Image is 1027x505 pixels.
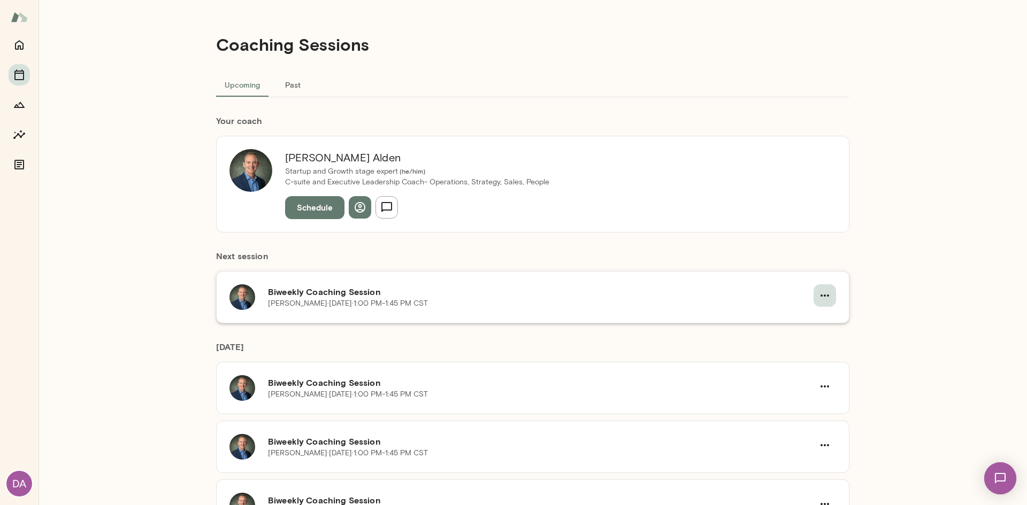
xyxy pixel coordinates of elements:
div: basic tabs example [216,72,849,97]
button: Send message [375,196,398,219]
h4: Coaching Sessions [216,34,369,55]
p: [PERSON_NAME] · [DATE] · 1:00 PM-1:45 PM CST [268,448,428,459]
h6: Next session [216,250,849,271]
button: Growth Plan [9,94,30,115]
span: ( he/him ) [398,167,425,175]
button: View profile [349,196,371,219]
h6: Biweekly Coaching Session [268,435,814,448]
button: Past [269,72,317,97]
button: Documents [9,154,30,175]
h6: Biweekly Coaching Session [268,376,814,389]
p: [PERSON_NAME] · [DATE] · 1:00 PM-1:45 PM CST [268,389,428,400]
h6: [DATE] [216,340,849,362]
p: Startup and Growth stage expert [285,166,549,177]
p: C-suite and Executive Leadership Coach- Operations, Strategy, Sales, People [285,177,549,188]
h6: Biweekly Coaching Session [268,285,814,298]
img: Michael Alden [229,149,272,192]
button: Home [9,34,30,56]
button: Upcoming [216,72,269,97]
p: [PERSON_NAME] · [DATE] · 1:00 PM-1:45 PM CST [268,298,428,309]
img: Mento [11,7,28,27]
button: Schedule [285,196,344,219]
button: Insights [9,124,30,145]
h6: [PERSON_NAME] Alden [285,149,549,166]
div: DA [6,471,32,496]
h6: Your coach [216,114,849,127]
button: Sessions [9,64,30,86]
